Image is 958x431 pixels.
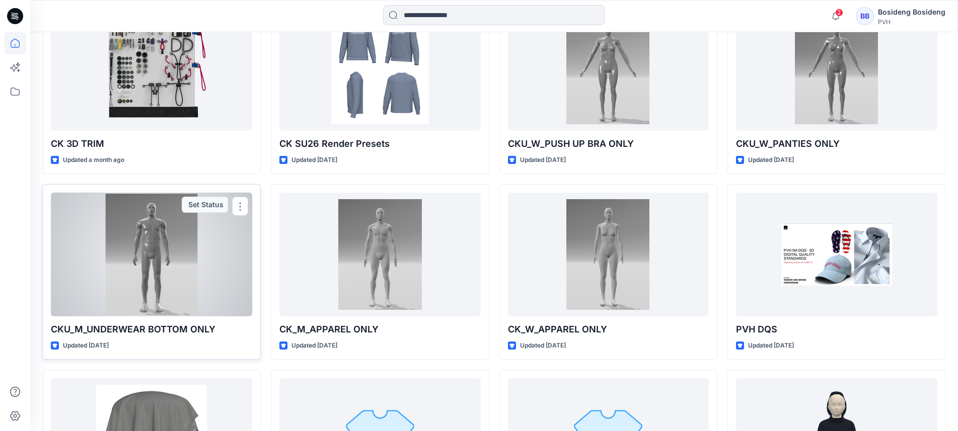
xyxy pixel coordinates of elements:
[279,322,481,336] p: CK_M_APPAREL ONLY
[856,7,874,25] div: BB
[279,137,481,151] p: CK SU26 Render Presets
[51,322,252,336] p: CKU_M_UNDERWEAR BOTTOM ONLY
[736,137,937,151] p: CKU_W_PANTIES ONLY
[291,340,337,351] p: Updated [DATE]
[63,340,109,351] p: Updated [DATE]
[63,155,124,165] p: Updated a month ago
[835,9,843,17] span: 2
[520,340,566,351] p: Updated [DATE]
[51,137,252,151] p: CK 3D TRIM
[51,193,252,316] a: CKU_M_UNDERWEAR BOTTOM ONLY
[878,18,945,26] div: PVH
[736,193,937,316] a: PVH DQS
[878,6,945,18] div: Bosideng Bosideng
[51,7,252,131] a: CK 3D TRIM
[279,193,481,316] a: CK_M_APPAREL ONLY
[508,193,709,316] a: CK_W_APPAREL ONLY
[508,322,709,336] p: CK_W_APPAREL ONLY
[748,155,794,165] p: Updated [DATE]
[508,7,709,131] a: CKU_W_PUSH UP BRA ONLY
[279,7,481,131] a: CK SU26 Render Presets
[520,155,566,165] p: Updated [DATE]
[508,137,709,151] p: CKU_W_PUSH UP BRA ONLY
[291,155,337,165] p: Updated [DATE]
[736,7,937,131] a: CKU_W_PANTIES ONLY
[748,340,794,351] p: Updated [DATE]
[736,322,937,336] p: PVH DQS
